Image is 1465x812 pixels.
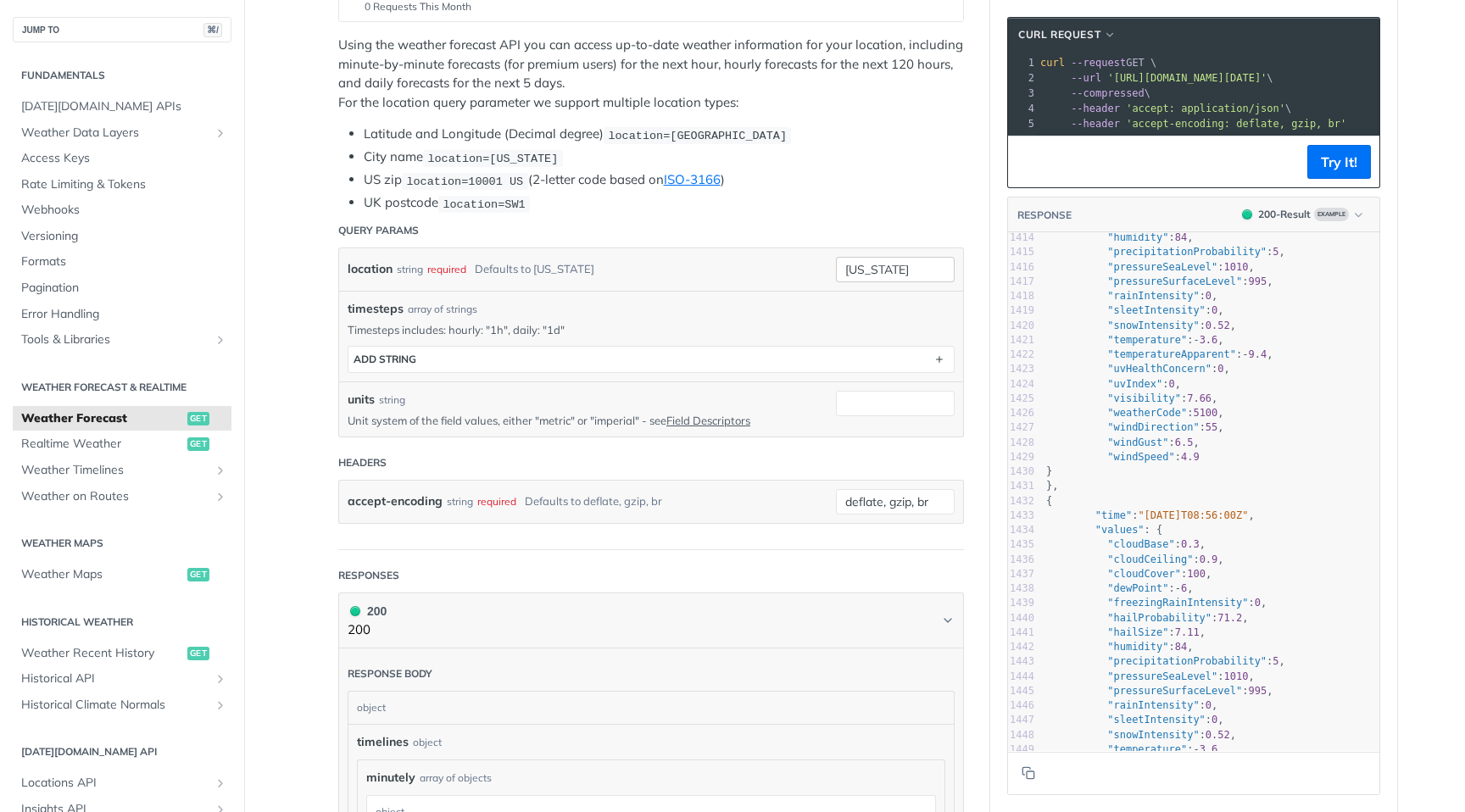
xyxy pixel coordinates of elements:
span: "time" [1095,509,1132,521]
h2: [DATE][DOMAIN_NAME] API [13,744,231,759]
span: Webhooks [21,202,227,219]
span: "uvIndex" [1107,378,1162,390]
a: [DATE][DOMAIN_NAME] APIs [13,94,231,120]
div: 1426 [1008,406,1034,420]
span: Error Handling [21,306,227,323]
a: Historical APIShow subpages for Historical API [13,666,231,692]
span: Tools & Libraries [21,331,209,348]
span: \ [1040,87,1150,99]
a: Weather Forecastget [13,406,231,431]
span: : , [1046,421,1224,433]
div: Responses [338,568,399,583]
span: { [1046,495,1052,507]
a: Rate Limiting & Tokens [13,172,231,197]
span: --header [1071,118,1120,130]
span: : , [1046,582,1194,594]
span: "snowIntensity" [1107,320,1199,331]
span: "sleetIntensity" [1107,714,1206,726]
span: "humidity" [1107,641,1168,653]
span: : , [1046,538,1206,550]
div: object [413,735,442,750]
span: "temperature" [1107,743,1187,755]
span: Weather Forecast [21,410,183,427]
a: Weather Data LayersShow subpages for Weather Data Layers [13,120,231,146]
div: 1430 [1008,464,1034,479]
span: "sleetIntensity" [1107,304,1206,316]
button: cURL Request [1012,26,1122,43]
button: Show subpages for Weather Data Layers [214,126,227,140]
span: "hailSize" [1107,626,1168,638]
a: Realtime Weatherget [13,431,231,457]
span: "windDirection" [1107,421,1199,433]
span: : , [1046,612,1249,624]
div: 1428 [1008,436,1034,450]
span: "snowIntensity" [1107,729,1199,741]
span: : , [1046,597,1267,609]
div: string [379,392,405,408]
span: get [187,568,209,581]
label: accept-encoding [348,489,443,514]
span: --url [1071,72,1101,84]
div: 1422 [1008,348,1034,362]
span: minutely [366,769,415,787]
span: : , [1046,392,1217,404]
span: : , [1046,641,1194,653]
span: get [187,647,209,660]
div: 1421 [1008,333,1034,348]
span: "cloudCover" [1107,568,1181,580]
span: "weatherCode" [1107,407,1187,419]
span: "pressureSurfaceLevel" [1107,685,1242,697]
span: "windSpeed" [1107,451,1174,463]
span: Example [1314,208,1349,221]
button: Try It! [1307,145,1371,179]
span: "temperature" [1107,334,1187,346]
span: Weather Data Layers [21,125,209,142]
div: 1440 [1008,611,1034,626]
span: : , [1046,290,1217,302]
span: "visibility" [1107,392,1181,404]
div: 1420 [1008,319,1034,333]
span: : , [1046,378,1181,390]
div: 2 [1008,70,1037,86]
span: : , [1046,729,1236,741]
span: 995 [1248,685,1267,697]
a: Pagination [13,275,231,301]
a: Versioning [13,224,231,249]
span: : , [1046,348,1273,360]
span: cURL Request [1018,27,1100,42]
span: 3.6 [1200,334,1218,346]
span: : , [1046,407,1224,419]
a: Weather Recent Historyget [13,641,231,666]
svg: Chevron [941,614,955,627]
div: 1436 [1008,553,1034,567]
span: 7.66 [1187,392,1212,404]
span: 5100 [1193,407,1217,419]
span: - [1193,334,1199,346]
button: Show subpages for Weather on Routes [214,490,227,503]
div: 1415 [1008,245,1034,259]
span: : , [1046,655,1285,667]
span: 1010 [1224,261,1249,273]
span: \ [1040,103,1291,114]
div: 1435 [1008,537,1034,552]
span: 1010 [1224,670,1249,682]
div: 1429 [1008,450,1034,464]
div: 1443 [1008,654,1034,669]
span: "pressureSurfaceLevel" [1107,275,1242,287]
span: Historical Climate Normals [21,697,209,714]
span: 995 [1248,275,1267,287]
span: 0 [1255,597,1261,609]
a: Formats [13,249,231,275]
li: Latitude and Longitude (Decimal degree) [364,125,964,144]
span: : , [1046,437,1200,448]
span: : { [1046,524,1162,536]
span: - [1242,348,1248,360]
span: Historical API [21,670,209,687]
span: location=[GEOGRAPHIC_DATA] [608,129,787,142]
span: : , [1046,334,1224,346]
span: "rainIntensity" [1107,699,1199,711]
div: string [447,489,473,514]
button: Show subpages for Weather Timelines [214,464,227,477]
h2: Weather Maps [13,536,231,551]
div: 1446 [1008,698,1034,713]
